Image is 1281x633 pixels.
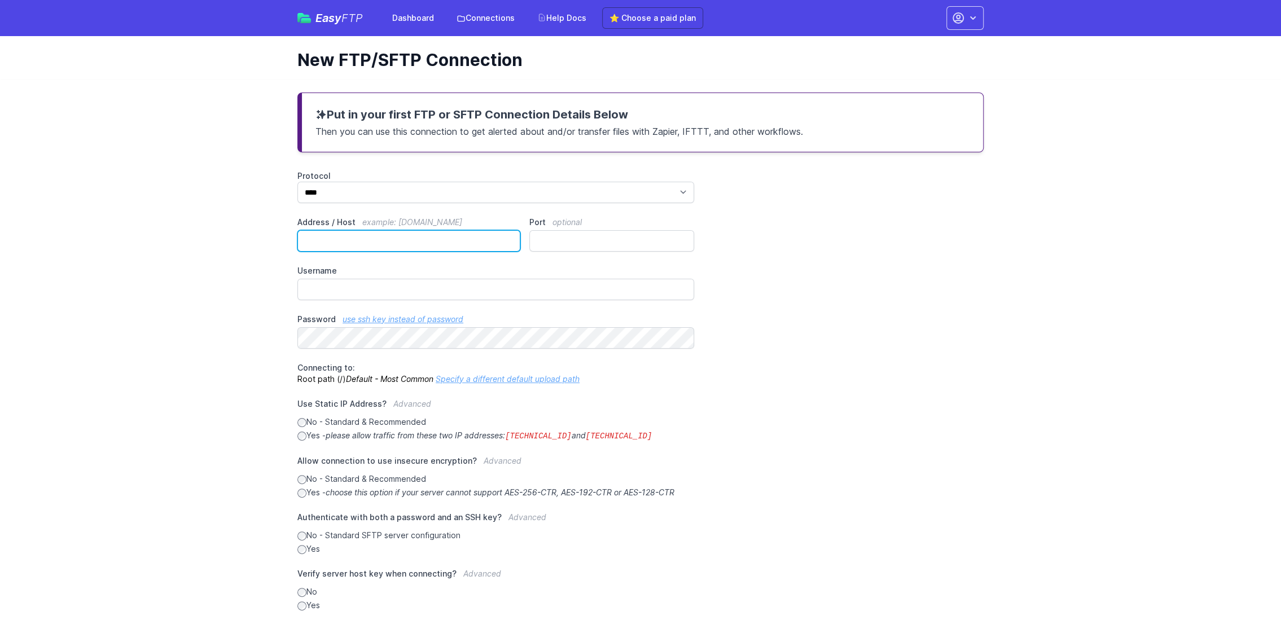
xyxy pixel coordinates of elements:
a: use ssh key instead of password [343,314,463,324]
label: Authenticate with both a password and an SSH key? [297,512,694,530]
label: Protocol [297,170,694,182]
label: No [297,586,694,597]
a: Connections [450,8,521,28]
code: [TECHNICAL_ID] [586,432,652,441]
input: No - Standard & Recommended [297,475,306,484]
input: Yes [297,601,306,610]
span: Advanced [484,456,521,465]
span: Easy [315,12,363,24]
a: Specify a different default upload path [436,374,580,384]
input: No - Standard & Recommended [297,418,306,427]
input: Yes [297,545,306,554]
iframe: Drift Widget Chat Controller [1225,577,1267,619]
label: Verify server host key when connecting? [297,568,694,586]
i: please allow traffic from these two IP addresses: and [326,430,652,440]
span: Connecting to: [297,363,355,372]
span: Advanced [393,399,431,408]
label: Allow connection to use insecure encryption? [297,455,694,473]
a: Dashboard [385,8,441,28]
a: Help Docs [530,8,593,28]
code: [TECHNICAL_ID] [505,432,572,441]
input: No [297,588,306,597]
label: Yes - [297,430,694,442]
label: Yes [297,543,694,555]
input: Yes -choose this option if your server cannot support AES-256-CTR, AES-192-CTR or AES-128-CTR [297,489,306,498]
label: Yes - [297,487,694,498]
span: example: [DOMAIN_NAME] [362,217,462,227]
a: EasyFTP [297,12,363,24]
i: choose this option if your server cannot support AES-256-CTR, AES-192-CTR or AES-128-CTR [326,487,674,497]
img: easyftp_logo.png [297,13,311,23]
label: Use Static IP Address? [297,398,694,416]
h1: New FTP/SFTP Connection [297,50,975,70]
h3: Put in your first FTP or SFTP Connection Details Below [315,107,969,122]
span: FTP [341,11,363,25]
i: Default - Most Common [346,374,433,384]
input: No - Standard SFTP server configuration [297,531,306,540]
label: Port [529,217,694,228]
span: optional [552,217,582,227]
label: Yes [297,600,694,611]
p: Then you can use this connection to get alerted about and/or transfer files with Zapier, IFTTT, a... [315,122,969,138]
label: No - Standard & Recommended [297,416,694,428]
label: No - Standard SFTP server configuration [297,530,694,541]
a: ⭐ Choose a paid plan [602,7,703,29]
label: No - Standard & Recommended [297,473,694,485]
label: Username [297,265,694,276]
span: Advanced [463,569,501,578]
input: Yes -please allow traffic from these two IP addresses:[TECHNICAL_ID]and[TECHNICAL_ID] [297,432,306,441]
span: Advanced [508,512,546,522]
label: Password [297,314,694,325]
label: Address / Host [297,217,520,228]
p: Root path (/) [297,362,694,385]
